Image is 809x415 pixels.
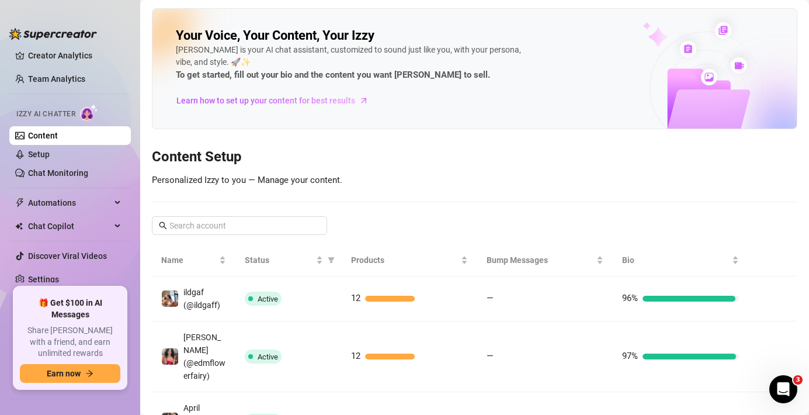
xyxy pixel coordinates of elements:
span: [PERSON_NAME] (@edmflowerfairy) [183,333,225,381]
img: logo-BBDzfeDw.svg [9,28,97,40]
img: ai-chatter-content-library-cLFOSyPT.png [616,9,797,129]
span: Learn how to set up your content for best results [176,94,355,107]
th: Bump Messages [477,244,613,276]
th: Name [152,244,235,276]
span: 🎁 Get $100 in AI Messages [20,298,120,320]
a: Team Analytics [28,74,85,84]
iframe: Intercom live chat [769,375,797,403]
span: ildgaf (@ildgaff) [183,288,220,310]
span: 3 [793,375,803,385]
span: 96% [622,293,638,303]
span: Name [161,254,217,267]
button: Earn nowarrow-right [20,364,120,383]
th: Bio [613,244,748,276]
h2: Your Voice, Your Content, Your Izzy [176,27,374,44]
span: 12 [351,293,360,303]
span: 97% [622,351,638,361]
a: Settings [28,275,59,284]
a: Discover Viral Videos [28,251,107,261]
span: — [487,293,494,303]
a: Setup [28,150,50,159]
span: Personalized Izzy to you — Manage your content. [152,175,342,185]
img: ildgaf (@ildgaff) [162,290,178,307]
img: Chat Copilot [15,222,23,230]
span: Bio [622,254,730,267]
span: Active [258,352,278,361]
span: Automations [28,193,111,212]
span: Share [PERSON_NAME] with a friend, and earn unlimited rewards [20,325,120,359]
span: filter [325,251,337,269]
span: Chat Copilot [28,217,111,236]
a: Content [28,131,58,140]
span: thunderbolt [15,198,25,207]
span: Products [351,254,459,267]
th: Products [342,244,477,276]
h3: Content Setup [152,148,797,167]
span: Bump Messages [487,254,594,267]
span: Status [245,254,314,267]
span: arrow-right [358,95,370,106]
span: Active [258,295,278,303]
th: Status [235,244,342,276]
span: Earn now [47,369,81,378]
div: [PERSON_NAME] is your AI chat assistant, customized to sound just like you, with your persona, vi... [176,44,526,82]
img: Aaliyah (@edmflowerfairy) [162,348,178,365]
a: Creator Analytics [28,46,121,65]
span: filter [328,257,335,264]
strong: To get started, fill out your bio and the content you want [PERSON_NAME] to sell. [176,70,490,80]
span: search [159,222,167,230]
img: AI Chatter [80,104,98,121]
a: Learn how to set up your content for best results [176,91,377,110]
span: arrow-right [85,369,93,378]
span: 12 [351,351,360,361]
span: Izzy AI Chatter [16,109,75,120]
a: Chat Monitoring [28,168,88,178]
input: Search account [169,219,311,232]
span: — [487,351,494,361]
